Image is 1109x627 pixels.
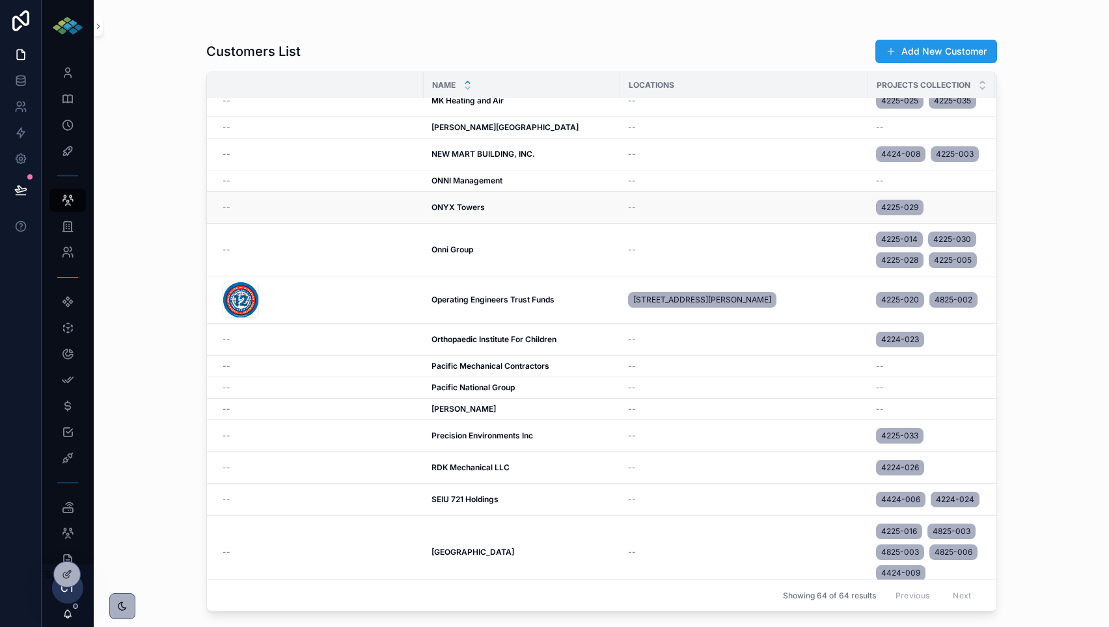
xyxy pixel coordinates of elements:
a: -- [876,361,987,371]
span: -- [628,96,636,106]
span: -- [996,245,1004,255]
a: -- [223,122,416,133]
a: -- [996,404,1077,414]
span: -- [996,334,1004,345]
span: 4225-028 [881,255,918,265]
span: -- [996,494,1004,505]
a: -- [223,404,416,414]
span: -- [876,176,884,186]
strong: Orthopaedic Institute For Children [431,334,556,344]
span: 4225-035 [934,96,971,106]
strong: Onni Group [431,245,473,254]
a: 4424-0084225-003 [876,144,987,165]
a: 4224-023 [876,332,924,347]
a: -- [628,431,860,441]
a: Onni Group [431,245,612,255]
strong: Precision Environments Inc [431,431,533,440]
a: 4225-020 [876,292,924,308]
span: -- [628,404,636,414]
a: -- [223,431,416,441]
span: -- [876,404,884,414]
span: -- [223,361,230,371]
span: -- [996,202,1004,213]
a: -- [996,96,1077,106]
a: -- [996,547,1077,557]
span: -- [223,404,230,414]
span: 4825-003 [881,547,919,557]
a: -- [628,462,860,473]
a: 4225-029 [876,197,987,218]
span: 4225-029 [881,202,918,213]
span: -- [223,334,230,345]
a: -- [996,334,1077,345]
a: 4225-033 [876,428,924,444]
a: Orthopaedic Institute For Children [431,334,612,345]
a: 4225-016 [876,524,922,539]
a: 4225-003 [931,146,979,162]
a: 4825-002 [929,292,978,308]
span: -- [223,149,230,159]
span: -- [223,382,230,393]
a: -- [876,382,987,393]
a: -- [223,382,416,393]
strong: MK Heating and Air [431,96,504,105]
span: -- [628,547,636,557]
span: -- [996,361,1004,371]
strong: NEW MART BUILDING, INC. [431,149,535,159]
span: [STREET_ADDRESS][PERSON_NAME] [633,295,771,305]
a: -- [996,494,1077,505]
span: CT [61,580,75,596]
a: 4424-006 [876,492,925,507]
a: 4225-025 [876,93,924,109]
span: -- [996,176,1004,186]
a: 4825-003 [876,544,924,560]
span: 4225-030 [933,234,971,245]
a: -- [996,176,1077,186]
a: -- [996,122,1077,133]
strong: RDK Mechanical LLC [431,462,510,472]
a: -- [223,494,416,505]
a: Add New Customer [875,40,997,63]
strong: [PERSON_NAME][GEOGRAPHIC_DATA] [431,122,579,132]
a: -- [628,176,860,186]
a: 4424-0064224-024 [876,489,987,510]
a: 4224-024 [931,492,979,507]
span: -- [628,334,636,345]
div: scrollable content [42,52,94,565]
span: -- [628,149,636,159]
span: -- [628,382,636,393]
a: 4225-033 [876,425,987,446]
span: -- [876,382,884,393]
a: -- [996,382,1077,393]
a: 4225-005 [929,252,977,268]
a: 4224-023 [876,329,987,350]
span: -- [223,494,230,505]
a: 4225-028 [876,252,924,268]
span: 4825-003 [933,526,970,537]
span: -- [996,122,1004,133]
span: 4225-005 [934,255,972,265]
a: -- [628,149,860,159]
a: 4424-008 [876,146,925,162]
span: -- [996,382,1004,393]
a: -- [223,176,416,186]
span: 4225-025 [881,96,918,106]
a: 4225-035 [929,93,976,109]
a: -- [996,462,1077,473]
a: -- [223,462,416,473]
span: -- [223,462,230,473]
a: -- [996,245,1077,255]
span: -- [223,122,230,133]
a: 4424-009 [876,565,925,581]
span: -- [628,202,636,213]
strong: ONYX Towers [431,202,485,212]
a: 4225-0164825-0034825-0034825-0064424-009 [876,521,987,583]
a: -- [628,96,860,106]
span: 4424-008 [881,149,920,159]
a: -- [223,334,416,345]
h1: Customers List [206,42,301,60]
a: -- [628,361,860,371]
a: 4825-003 [927,524,976,539]
span: -- [628,176,636,186]
span: 4225-020 [881,295,919,305]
